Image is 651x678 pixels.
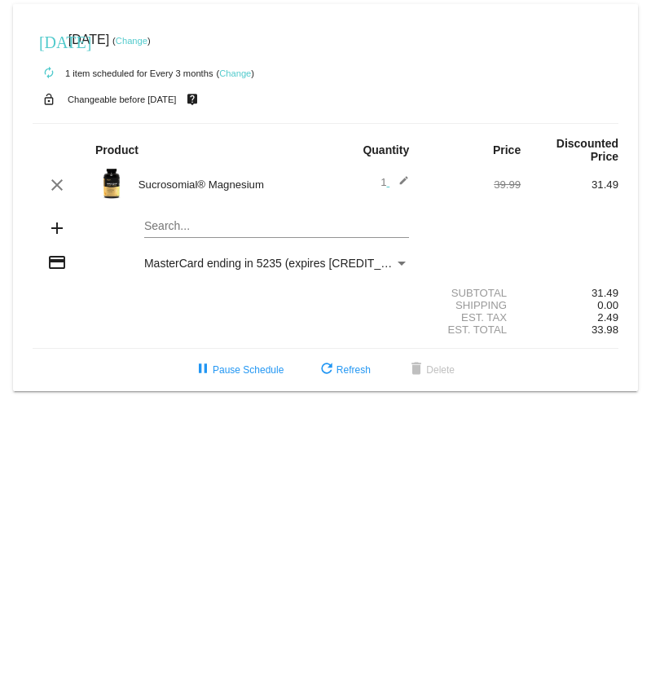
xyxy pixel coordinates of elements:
[33,68,213,78] small: 1 item scheduled for Every 3 months
[423,311,521,324] div: Est. Tax
[39,31,59,51] mat-icon: [DATE]
[68,95,177,104] small: Changeable before [DATE]
[95,167,128,200] img: magnesium-carousel-1.png
[180,355,297,385] button: Pause Schedule
[423,324,521,336] div: Est. Total
[39,89,59,110] mat-icon: lock_open
[521,287,618,299] div: 31.49
[597,311,618,324] span: 2.49
[597,299,618,311] span: 0.00
[556,137,618,163] strong: Discounted Price
[193,360,213,380] mat-icon: pause
[95,143,139,156] strong: Product
[116,36,147,46] a: Change
[423,287,521,299] div: Subtotal
[47,218,67,238] mat-icon: add
[216,68,254,78] small: ( )
[317,360,336,380] mat-icon: refresh
[193,364,284,376] span: Pause Schedule
[144,220,409,233] input: Search...
[144,257,409,270] mat-select: Payment Method
[493,143,521,156] strong: Price
[407,364,455,376] span: Delete
[394,355,468,385] button: Delete
[304,355,384,385] button: Refresh
[423,299,521,311] div: Shipping
[47,175,67,195] mat-icon: clear
[407,360,426,380] mat-icon: delete
[592,324,618,336] span: 33.98
[130,178,326,191] div: Sucrosomial® Magnesium
[144,257,455,270] span: MasterCard ending in 5235 (expires [CREDIT_CARD_DATA])
[112,36,151,46] small: ( )
[380,176,409,188] span: 1
[389,175,409,195] mat-icon: edit
[219,68,251,78] a: Change
[521,178,618,191] div: 31.49
[47,253,67,272] mat-icon: credit_card
[363,143,409,156] strong: Quantity
[183,89,202,110] mat-icon: live_help
[317,364,371,376] span: Refresh
[423,178,521,191] div: 39.99
[39,64,59,83] mat-icon: autorenew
